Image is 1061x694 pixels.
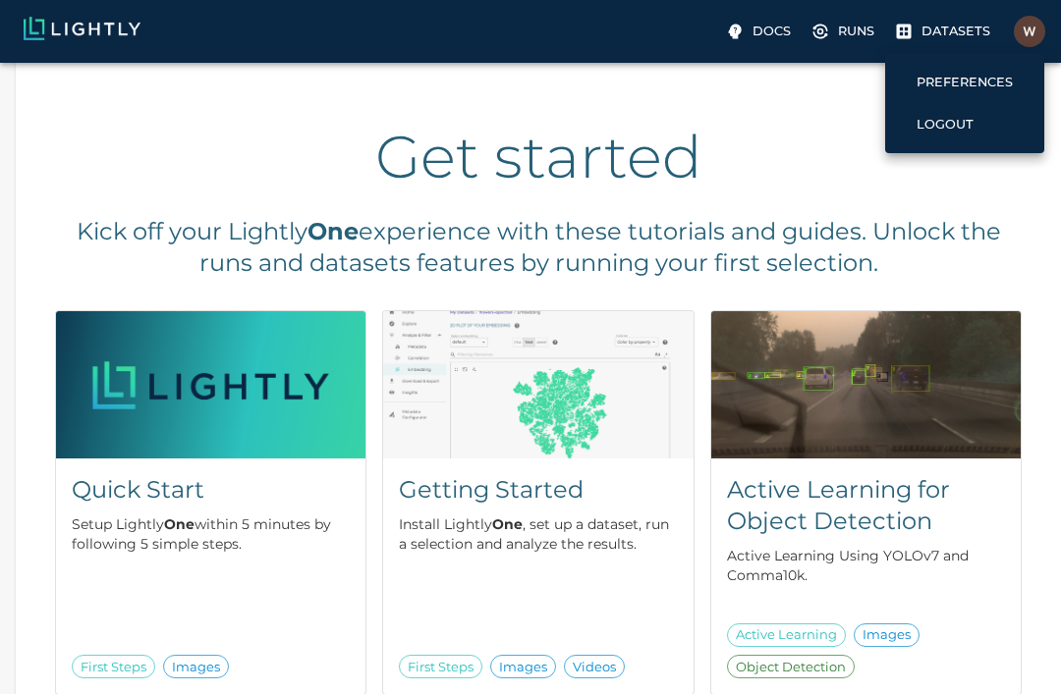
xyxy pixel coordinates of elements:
[917,115,974,133] p: Logout
[909,109,1021,139] a: Logout
[909,109,981,139] label: Logout
[917,73,1013,91] p: Preferences
[909,67,1021,97] label: Preferences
